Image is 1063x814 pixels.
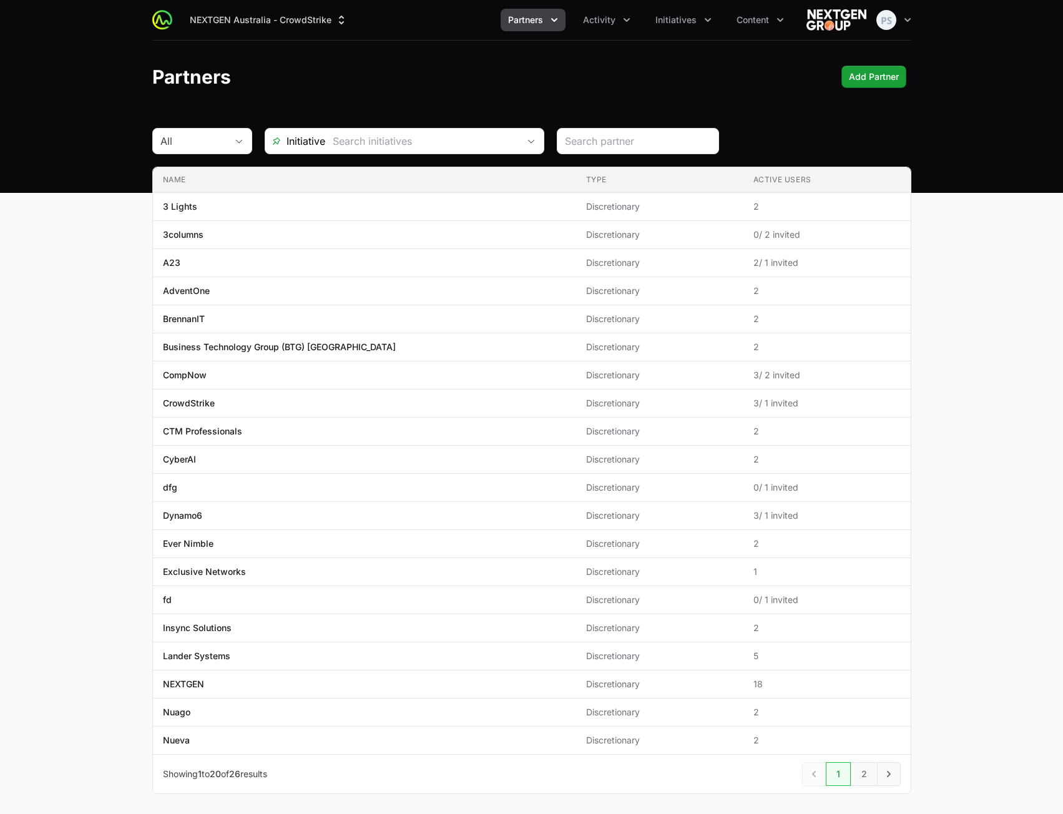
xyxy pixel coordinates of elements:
[586,566,733,578] span: Discretionary
[229,768,240,779] span: 26
[182,9,355,31] div: Supplier switch menu
[753,678,901,690] span: 18
[519,129,544,154] div: Open
[753,425,901,438] span: 2
[163,768,267,780] p: Showing to of results
[753,341,901,353] span: 2
[753,257,901,269] span: 2 / 1 invited
[586,425,733,438] span: Discretionary
[737,14,769,26] span: Content
[648,9,719,31] button: Initiatives
[163,678,204,690] p: NEXTGEN
[160,134,227,149] div: All
[163,566,246,578] p: Exclusive Networks
[841,66,906,88] button: Add Partner
[163,537,213,550] p: Ever Nimble
[753,509,901,522] span: 3 / 1 invited
[210,768,221,779] span: 20
[655,14,697,26] span: Initiatives
[743,167,911,193] th: Active Users
[753,566,901,578] span: 1
[586,397,733,409] span: Discretionary
[586,285,733,297] span: Discretionary
[163,594,172,606] p: fd
[501,9,566,31] button: Partners
[586,509,733,522] span: Discretionary
[849,69,899,84] span: Add Partner
[576,9,638,31] div: Activity menu
[586,706,733,718] span: Discretionary
[163,650,230,662] p: Lander Systems
[586,678,733,690] span: Discretionary
[586,341,733,353] span: Discretionary
[586,453,733,466] span: Discretionary
[753,706,901,718] span: 2
[163,341,396,353] p: Business Technology Group (BTG) [GEOGRAPHIC_DATA]
[753,313,901,325] span: 2
[586,257,733,269] span: Discretionary
[265,134,325,149] span: Initiative
[508,14,543,26] span: Partners
[163,397,215,409] p: CrowdStrike
[753,285,901,297] span: 2
[753,228,901,241] span: 0 / 2 invited
[182,9,355,31] button: NEXTGEN Australia - CrowdStrike
[152,66,231,88] h1: Partners
[586,481,733,494] span: Discretionary
[729,9,791,31] button: Content
[841,66,906,88] div: Primary actions
[576,167,743,193] th: Type
[753,481,901,494] span: 0 / 1 invited
[583,14,615,26] span: Activity
[753,537,901,550] span: 2
[586,650,733,662] span: Discretionary
[876,10,896,30] img: Peter Spillane
[501,9,566,31] div: Partners menu
[753,734,901,747] span: 2
[826,762,851,786] a: 1
[163,453,196,466] p: CyberAI
[753,594,901,606] span: 0 / 1 invited
[851,762,878,786] a: 2
[753,369,901,381] span: 3 / 2 invited
[163,228,203,241] p: 3columns
[586,622,733,634] span: Discretionary
[153,129,252,154] button: All
[163,257,180,269] p: A23
[163,509,202,522] p: Dynamo6
[586,228,733,241] span: Discretionary
[753,453,901,466] span: 2
[198,768,202,779] span: 1
[753,622,901,634] span: 2
[163,622,232,634] p: Insync Solutions
[586,734,733,747] span: Discretionary
[806,7,866,32] img: NEXTGEN Australia
[586,200,733,213] span: Discretionary
[163,285,210,297] p: AdventOne
[753,397,901,409] span: 3 / 1 invited
[877,762,901,786] a: Next
[152,10,172,30] img: ActivitySource
[729,9,791,31] div: Content menu
[325,129,519,154] input: Search initiatives
[586,369,733,381] span: Discretionary
[163,369,207,381] p: CompNow
[172,9,791,31] div: Main navigation
[163,313,205,325] p: BrennanIT
[586,313,733,325] span: Discretionary
[648,9,719,31] div: Initiatives menu
[576,9,638,31] button: Activity
[565,134,711,149] input: Search partner
[586,594,733,606] span: Discretionary
[163,425,242,438] p: CTM Professionals
[163,706,190,718] p: Nuago
[153,167,576,193] th: Name
[586,537,733,550] span: Discretionary
[753,200,901,213] span: 2
[753,650,901,662] span: 5
[163,481,177,494] p: dfg
[163,734,190,747] p: Nueva
[163,200,197,213] p: 3 Lights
